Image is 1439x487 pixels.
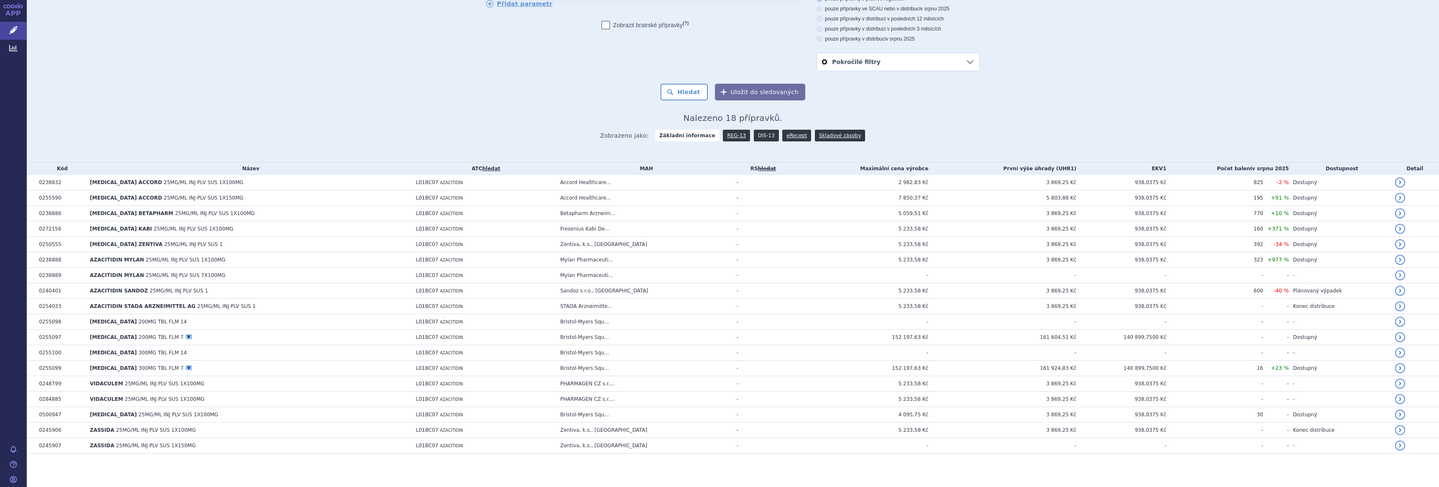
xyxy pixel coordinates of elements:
[35,162,86,175] th: Kód
[600,130,649,141] span: Zobrazeno jako:
[920,6,949,12] span: v srpnu 2025
[732,345,789,361] td: -
[928,330,1076,345] td: 161 604,51 Kč
[556,330,732,345] td: Bristol-Myers Squ...
[732,283,789,299] td: -
[440,382,463,386] span: AZACITIDIN
[928,175,1076,190] td: 3 869,25 Kč
[754,130,779,141] a: DIS-13
[1395,177,1405,187] a: detail
[1289,314,1390,330] td: -
[125,396,205,402] span: 25MG/ML INJ PLV SUS 1X100MG
[789,345,928,361] td: -
[928,376,1076,392] td: 3 869,25 Kč
[1076,283,1166,299] td: 938,0375 Kč
[1263,407,1289,423] td: -
[154,226,233,232] span: 25MG/ML INJ PLV SUS 1X100MG
[1263,392,1289,407] td: -
[556,299,732,314] td: STADA Arzneimitte...
[1263,314,1289,330] td: -
[789,175,928,190] td: 2 982,83 Kč
[928,407,1076,423] td: 3 869,25 Kč
[556,314,732,330] td: Bristol-Myers Squ...
[35,283,86,299] td: 0240401
[90,210,174,216] span: [MEDICAL_DATA] BETAPHARM
[1166,438,1263,454] td: -
[732,314,789,330] td: -
[1263,423,1289,438] td: -
[1263,345,1289,361] td: -
[928,299,1076,314] td: 3 869,25 Kč
[1289,345,1390,361] td: -
[817,36,980,42] label: pouze přípravky v distribuci
[440,258,463,262] span: AZACITIDIN
[556,175,732,190] td: Accord Healthcare...
[1395,286,1405,296] a: detail
[35,237,86,252] td: 0250555
[90,288,148,294] span: AZACITIDIN SANDOZ
[416,195,438,201] span: L01BC07
[35,175,86,190] td: 0238832
[928,345,1076,361] td: -
[1076,392,1166,407] td: 938,0375 Kč
[35,268,86,283] td: 0238889
[556,345,732,361] td: Bristol-Myers Squ...
[90,350,137,356] span: [MEDICAL_DATA]
[1395,332,1405,342] a: detail
[440,196,463,200] span: AZACITIDIN
[1289,330,1390,345] td: Dostupný
[732,330,789,345] td: -
[1263,299,1289,314] td: -
[758,166,776,172] del: hledat
[732,407,789,423] td: -
[1395,317,1405,327] a: detail
[440,428,463,433] span: AZACITIDIN
[35,407,86,423] td: 0500947
[440,273,463,278] span: AZACITIDIN
[928,361,1076,376] td: 161 924,83 Kč
[1395,441,1405,451] a: detail
[416,210,438,216] span: L01BC07
[661,84,708,100] button: Hledat
[440,366,463,371] span: AZACITIDIN
[1166,237,1263,252] td: 392
[482,166,500,172] a: hledat
[1166,330,1263,345] td: -
[1271,210,1289,216] span: +10 %
[723,130,750,141] a: REG-13
[556,206,732,221] td: Betapharm Arzneim...
[715,84,805,100] button: Uložit do sledovaných
[440,289,463,293] span: AZACITIDIN
[1166,190,1263,206] td: 195
[928,221,1076,237] td: 3 869,25 Kč
[732,392,789,407] td: -
[1076,438,1166,454] td: -
[1391,162,1439,175] th: Detail
[1076,361,1166,376] td: 140 899,7500 Kč
[1289,162,1390,175] th: Dostupnost
[35,423,86,438] td: 0245906
[1289,361,1390,376] td: Dostupný
[1263,376,1289,392] td: -
[1166,407,1263,423] td: 30
[789,162,928,175] th: Maximální cena výrobce
[928,206,1076,221] td: 3 869,25 Kč
[1289,221,1390,237] td: Dostupný
[1395,363,1405,373] a: detail
[732,190,789,206] td: -
[86,162,412,175] th: Název
[789,376,928,392] td: 5 233,58 Kč
[138,350,187,356] span: 300MG TBL FLM 14
[150,288,208,294] span: 25MG/ML INJ PLV SUS 1
[35,345,86,361] td: 0255100
[789,190,928,206] td: 7 850,37 Kč
[35,206,86,221] td: 0238886
[138,412,218,418] span: 25MG/ML INJ PLV SUS 1X100MG
[1166,423,1263,438] td: -
[138,365,184,371] span: 300MG TBL FLM 7
[789,361,928,376] td: 152 197,63 Kč
[928,314,1076,330] td: -
[817,53,979,71] a: Pokročilé filtry
[35,438,86,454] td: 0245907
[440,397,463,402] span: AZACITIDIN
